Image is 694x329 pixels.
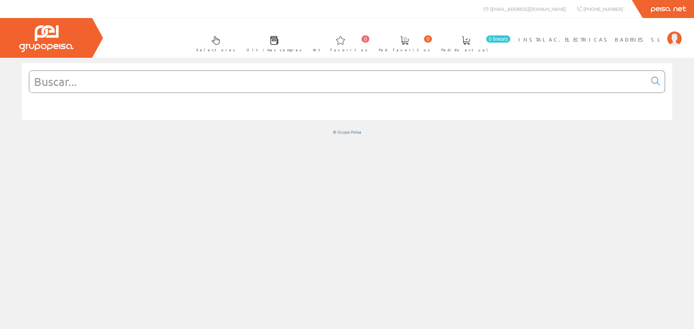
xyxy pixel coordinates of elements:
span: Selectores [196,46,235,53]
span: Art. favoritos [313,46,368,53]
div: © Grupo Peisa [22,129,672,135]
span: 0 [361,35,369,43]
span: Pedido actual [441,46,490,53]
a: INSTALAC.ELECTRICAS BADENES SL [518,30,682,37]
span: Últimas compras [247,46,302,53]
img: Grupo Peisa [19,25,73,52]
input: Buscar... [29,71,647,92]
span: 0 [424,35,432,43]
span: [PHONE_NUMBER] [583,6,623,12]
span: INSTALAC.ELECTRICAS BADENES SL [518,36,664,43]
a: Últimas compras [239,30,305,56]
span: 0 línea/s [486,35,510,43]
span: [EMAIL_ADDRESS][DOMAIN_NAME] [490,6,566,12]
span: Ped. favoritos [379,46,430,53]
a: Selectores [189,30,239,56]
